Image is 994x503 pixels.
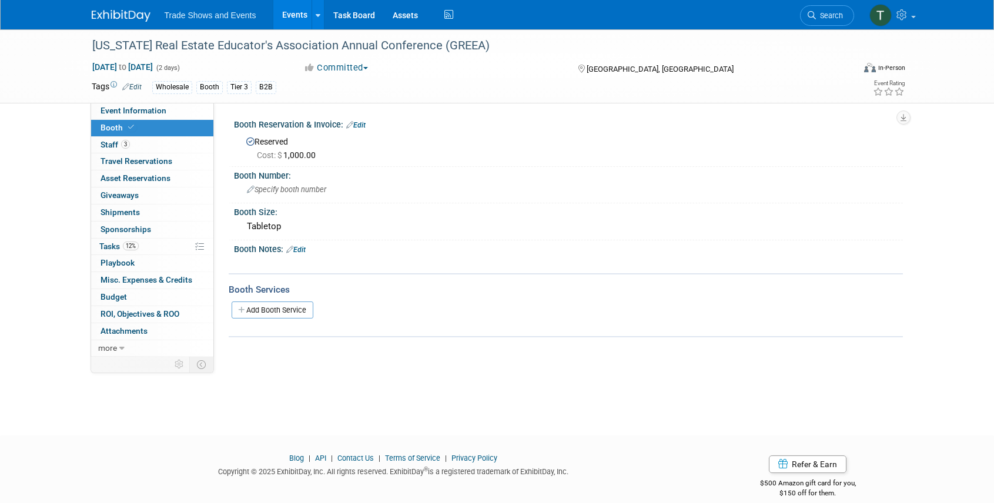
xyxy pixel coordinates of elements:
div: [US_STATE] Real Estate Educator's Association Annual Conference (GREEA) [88,35,836,56]
a: Travel Reservations [91,153,213,170]
a: Shipments [91,204,213,221]
div: In-Person [878,63,905,72]
a: Playbook [91,255,213,271]
span: more [98,343,117,353]
span: [DATE] [DATE] [92,62,153,72]
a: API [315,454,326,462]
div: Tier 3 [227,81,252,93]
div: Event Format [785,61,906,79]
span: Budget [101,292,127,301]
div: Booth Size: [234,203,903,218]
a: Search [800,5,854,26]
a: Event Information [91,103,213,119]
span: to [117,62,128,72]
span: Attachments [101,326,148,336]
a: Sponsorships [91,222,213,238]
i: Booth reservation complete [128,124,134,130]
div: Booth Services [229,283,903,296]
a: Edit [286,246,306,254]
span: | [442,454,450,462]
img: Tiff Wagner [869,4,892,26]
span: | [376,454,383,462]
span: ROI, Objectives & ROO [101,309,179,318]
span: Misc. Expenses & Credits [101,275,192,284]
span: 1,000.00 [257,150,320,160]
td: Toggle Event Tabs [189,357,213,372]
button: Committed [299,62,373,74]
td: Personalize Event Tab Strip [169,357,190,372]
a: Terms of Service [385,454,440,462]
span: Sponsorships [101,224,151,234]
span: Cost: $ [257,150,283,160]
img: ExhibitDay [92,10,150,22]
span: Travel Reservations [101,156,172,166]
a: Privacy Policy [451,454,497,462]
span: Playbook [101,258,135,267]
span: Specify booth number [247,185,326,194]
sup: ® [424,466,428,472]
span: Tasks [99,242,139,251]
div: Tabletop [243,217,894,236]
div: Copyright © 2025 ExhibitDay, Inc. All rights reserved. ExhibitDay is a registered trademark of Ex... [92,464,696,477]
span: 12% [123,242,139,250]
a: Contact Us [337,454,374,462]
a: more [91,340,213,357]
span: Booth [101,123,136,132]
a: Asset Reservations [91,170,213,187]
a: Attachments [91,323,213,340]
div: Wholesale [152,81,192,93]
a: Blog [289,454,304,462]
a: ROI, Objectives & ROO [91,306,213,323]
span: Search [816,11,843,20]
span: Giveaways [101,190,139,200]
a: Staff3 [91,137,213,153]
span: Asset Reservations [101,173,170,183]
span: 3 [121,140,130,149]
div: $150 off for them. [713,488,903,498]
a: Misc. Expenses & Credits [91,272,213,289]
div: Reserved [243,133,894,161]
td: Tags [92,81,142,94]
a: Tasks12% [91,239,213,255]
div: Booth Notes: [234,240,903,256]
a: Giveaways [91,187,213,204]
span: Shipments [101,207,140,217]
span: Staff [101,140,130,149]
a: Edit [122,83,142,91]
span: | [328,454,336,462]
a: Add Booth Service [232,301,313,318]
span: | [306,454,313,462]
div: Booth Reservation & Invoice: [234,116,903,131]
div: Booth Number: [234,167,903,182]
span: Event Information [101,106,166,115]
a: Refer & Earn [769,455,846,473]
div: B2B [256,81,276,93]
div: Event Rating [873,81,905,86]
div: Booth [196,81,223,93]
span: Trade Shows and Events [165,11,256,20]
span: [GEOGRAPHIC_DATA], [GEOGRAPHIC_DATA] [587,65,734,73]
span: (2 days) [155,64,180,72]
a: Budget [91,289,213,306]
a: Edit [346,121,366,129]
div: $500 Amazon gift card for you, [713,471,903,498]
img: Format-Inperson.png [864,63,876,72]
a: Booth [91,120,213,136]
